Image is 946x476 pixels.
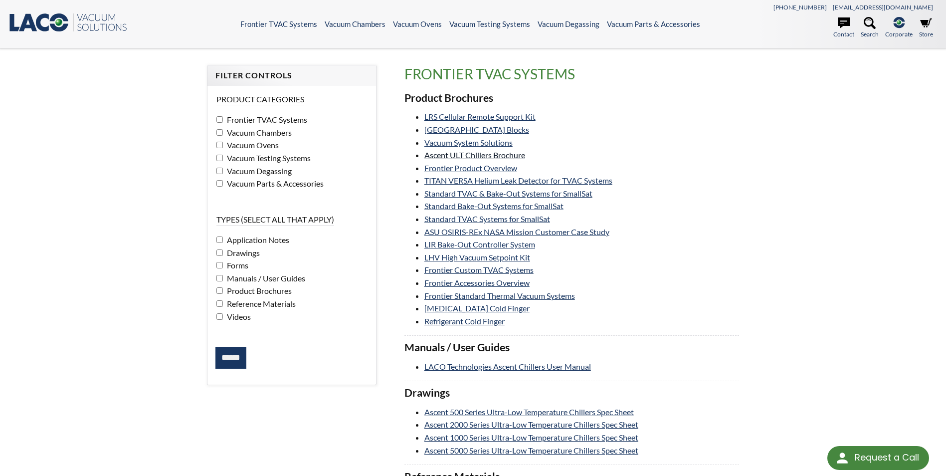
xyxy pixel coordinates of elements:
[216,168,223,174] input: Vacuum Degassing
[224,179,324,188] span: Vacuum Parts & Accessories
[216,275,223,281] input: Manuals / User Guides
[424,239,535,249] a: LIR Bake-Out Controller System
[424,176,612,185] a: TITAN VERSA Helium Leak Detector for TVAC Systems
[538,19,599,28] a: Vacuum Degassing
[607,19,700,28] a: Vacuum Parts & Accessories
[216,129,223,136] input: Vacuum Chambers
[773,3,827,11] a: [PHONE_NUMBER]
[216,155,223,161] input: Vacuum Testing Systems
[424,138,513,147] a: Vacuum System Solutions
[224,312,251,321] span: Videos
[393,19,442,28] a: Vacuum Ovens
[424,407,634,417] a: Ascent 500 Series Ultra-Low Temperature Chillers Spec Sheet
[834,450,850,466] img: round button
[224,248,260,257] span: Drawings
[424,316,505,326] a: Refrigerant Cold Finger
[424,214,550,224] a: Standard TVAC Systems for SmallSat
[240,19,317,28] a: Frontier TVAC Systems
[424,163,517,173] a: Frontier Product Overview
[424,227,609,237] a: ASU OSIRIS-REx NASA Mission Customer Case Study
[404,341,739,355] h3: Manuals / User Guides
[224,273,305,283] span: Manuals / User Guides
[224,299,296,308] span: Reference Materials
[216,94,304,105] legend: Product Categories
[449,19,530,28] a: Vacuum Testing Systems
[224,260,248,270] span: Forms
[861,17,879,39] a: Search
[216,237,223,243] input: Application Notes
[216,116,223,123] input: Frontier TVAC Systems
[404,91,739,105] h3: Product Brochures
[919,17,933,39] a: Store
[216,313,223,320] input: Videos
[216,287,223,294] input: Product Brochures
[424,265,534,274] a: Frontier Custom TVAC Systems
[404,65,575,82] span: translation missing: en.product_groups.Frontier TVAC Systems
[224,235,289,244] span: Application Notes
[216,214,334,226] legend: Types (select all that apply)
[827,446,929,470] div: Request a Call
[325,19,385,28] a: Vacuum Chambers
[424,446,638,455] a: Ascent 5000 Series Ultra-Low Temperature Chillers Spec Sheet
[224,128,292,137] span: Vacuum Chambers
[855,446,919,469] div: Request a Call
[424,433,638,442] a: Ascent 1000 Series Ultra-Low Temperature Chillers Spec Sheet
[424,201,564,211] a: Standard Bake-Out Systems for SmallSat
[216,262,223,268] input: Forms
[424,150,525,160] a: Ascent ULT Chillers Brochure
[424,303,530,313] a: [MEDICAL_DATA] Cold Finger
[424,125,529,134] a: [GEOGRAPHIC_DATA] Blocks
[216,249,223,256] input: Drawings
[216,300,223,307] input: Reference Materials
[424,112,536,121] a: LRS Cellular Remote Support Kit
[424,291,575,300] a: Frontier Standard Thermal Vacuum Systems
[885,29,913,39] span: Corporate
[833,3,933,11] a: [EMAIL_ADDRESS][DOMAIN_NAME]
[215,70,368,81] h4: Filter Controls
[224,166,292,176] span: Vacuum Degassing
[224,115,307,124] span: Frontier TVAC Systems
[404,386,739,400] h3: Drawings
[224,140,279,150] span: Vacuum Ovens
[424,252,530,262] a: LHV High Vacuum Setpoint Kit
[216,180,223,187] input: Vacuum Parts & Accessories
[424,420,638,429] a: Ascent 2000 Series Ultra-Low Temperature Chillers Spec Sheet
[833,17,854,39] a: Contact
[424,362,591,371] a: LACO Technologies Ascent Chillers User Manual
[424,278,530,287] a: Frontier Accessories Overview
[224,286,292,295] span: Product Brochures
[216,142,223,148] input: Vacuum Ovens
[224,153,311,163] span: Vacuum Testing Systems
[424,189,592,198] a: Standard TVAC & Bake-Out Systems for SmallSat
